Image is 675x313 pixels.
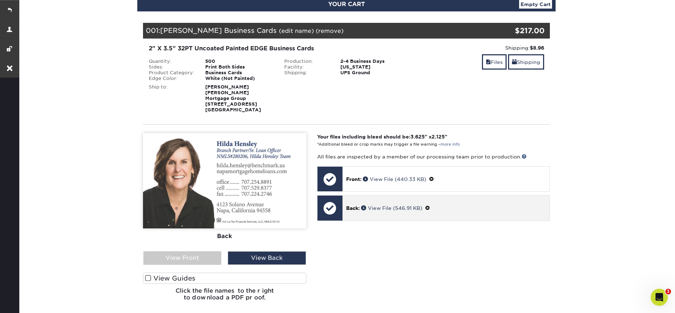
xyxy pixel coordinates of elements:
div: UPS Ground [335,70,414,76]
strong: $8.96 [530,45,544,51]
div: Quantity: [143,59,200,64]
div: View Front [143,251,221,265]
a: Shipping [508,54,544,70]
a: Files [482,54,507,70]
div: Print Both Sides [200,64,279,70]
div: [US_STATE] [335,64,414,70]
small: *Additional bleed or crop marks may trigger a file warning – [317,142,460,147]
div: View Back [228,251,306,265]
span: files [486,59,491,65]
strong: Your files including bleed should be: " x " [317,134,447,140]
div: Back [143,228,306,244]
span: [PERSON_NAME] Business Cards [160,26,277,34]
div: Sides: [143,64,200,70]
div: Business Cards [200,70,279,76]
p: All files are inspected by a member of our processing team prior to production. [317,153,550,160]
span: Back: [346,205,360,211]
div: 500 [200,59,279,64]
div: Shipping: [279,70,335,76]
span: YOUR CART [328,1,365,7]
span: Front: [346,176,361,182]
h6: Click the file names to the right to download a PDF proof. [143,287,306,307]
span: shipping [512,59,517,65]
a: View File (546.91 KB) [361,205,422,211]
a: (remove) [316,27,344,34]
div: Shipping: [419,44,544,51]
span: 2.125 [432,134,445,140]
div: Production: [279,59,335,64]
a: more info [440,142,460,147]
div: Ship to: [143,84,200,113]
iframe: Intercom live chat [651,289,668,306]
span: 3.625 [410,134,425,140]
div: Facility: [279,64,335,70]
div: Edge Color: [143,76,200,81]
label: View Guides [143,273,306,284]
div: White (Not Painted) [200,76,279,81]
div: 001: [143,23,482,39]
span: 1 [665,289,671,294]
a: (edit name) [279,27,314,34]
div: 2-4 Business Days [335,59,414,64]
div: Product Category: [143,70,200,76]
div: $217.00 [482,25,545,36]
a: View File (440.33 KB) [363,176,426,182]
div: 2" X 3.5" 32PT Uncoated Painted EDGE Business Cards [149,44,409,53]
strong: [PERSON_NAME] [PERSON_NAME] Mortgage Group [STREET_ADDRESS] [GEOGRAPHIC_DATA] [205,84,261,112]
